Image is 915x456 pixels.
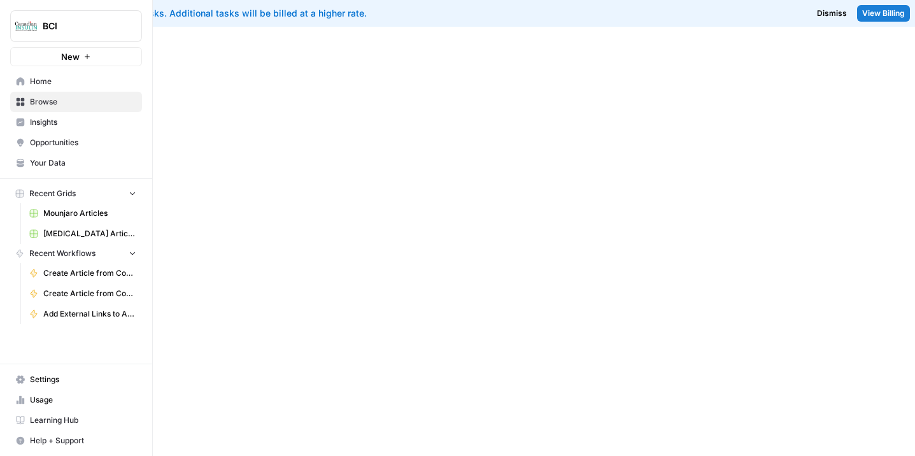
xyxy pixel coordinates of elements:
a: [MEDICAL_DATA] Articles [24,224,142,244]
a: Create Article from Content Brief - [PERSON_NAME] [24,263,142,283]
span: New [61,50,80,63]
span: Settings [30,374,136,385]
a: View Billing [857,5,910,22]
span: Create Article from Content Brief - [MEDICAL_DATA] [43,288,136,299]
span: Usage [30,394,136,406]
span: Insights [30,117,136,128]
button: Recent Grids [10,184,142,203]
a: Home [10,71,142,92]
button: Recent Workflows [10,244,142,263]
span: [MEDICAL_DATA] Articles [43,228,136,239]
button: Workspace: BCI [10,10,142,42]
img: BCI Logo [15,15,38,38]
span: Learning Hub [30,415,136,426]
a: Opportunities [10,132,142,153]
span: Mounjaro Articles [43,208,136,219]
a: Mounjaro Articles [24,203,142,224]
span: Browse [30,96,136,108]
span: Your Data [30,157,136,169]
a: Add External Links to Article [24,304,142,324]
button: Dismiss [812,5,852,22]
span: Add External Links to Article [43,308,136,320]
span: Help + Support [30,435,136,446]
a: Insights [10,112,142,132]
a: Learning Hub [10,410,142,431]
a: Browse [10,92,142,112]
a: Your Data [10,153,142,173]
span: BCI [43,20,120,32]
button: New [10,47,142,66]
div: You've used your included tasks. Additional tasks will be billed at a higher rate. [10,7,587,20]
a: Usage [10,390,142,410]
a: Settings [10,369,142,390]
span: View Billing [862,8,905,19]
span: Recent Grids [29,188,76,199]
span: Opportunities [30,137,136,148]
button: Help + Support [10,431,142,451]
span: Dismiss [817,8,847,19]
a: Create Article from Content Brief - [MEDICAL_DATA] [24,283,142,304]
span: Home [30,76,136,87]
span: Create Article from Content Brief - [PERSON_NAME] [43,267,136,279]
span: Recent Workflows [29,248,96,259]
